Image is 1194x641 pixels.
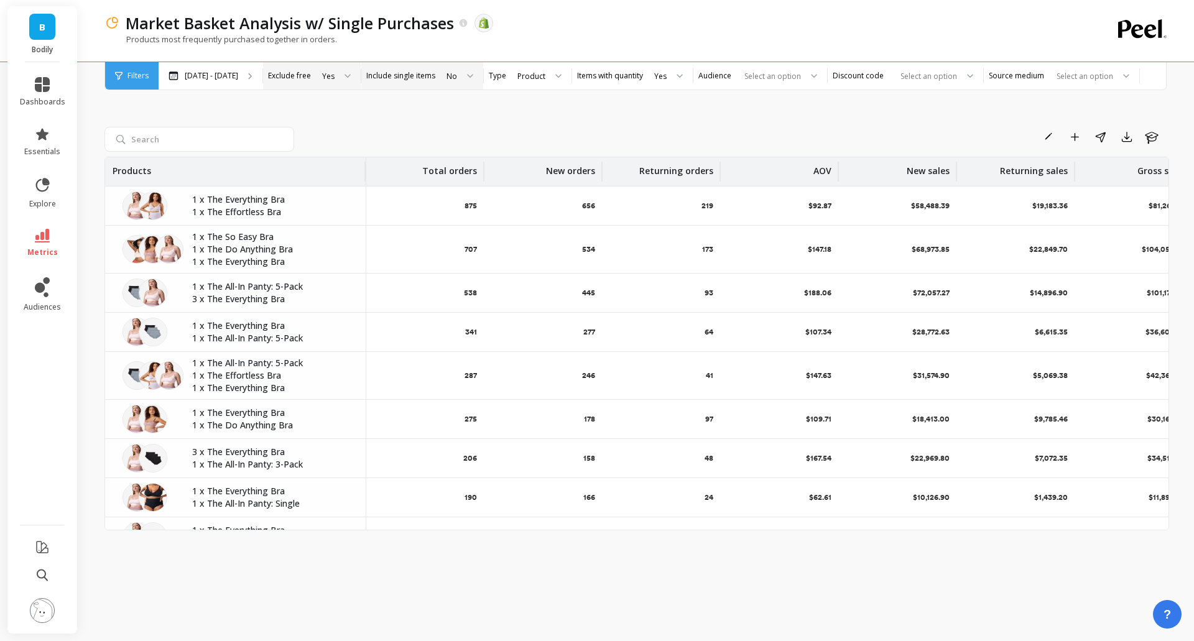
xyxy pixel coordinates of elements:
[1145,327,1186,337] p: $36,603.00
[806,453,831,463] p: $167.54
[27,247,58,257] span: metrics
[447,70,457,82] div: No
[464,288,477,298] p: 538
[912,244,950,254] p: $68,973.85
[582,288,595,298] p: 445
[155,235,183,264] img: Bodily-everything-bra-best-clip-down-nursing-bra-maternity-bra-chic-Softest-nursing-bra-Most-Comf...
[705,453,713,463] p: 48
[582,201,595,211] p: 656
[705,492,713,502] p: 24
[192,320,351,332] p: 1 x The Everything Bra
[913,288,950,298] p: $72,057.27
[465,244,477,254] p: 707
[30,598,55,623] img: profile picture
[805,327,831,337] p: $107.34
[517,70,545,82] div: Product
[123,444,151,473] img: Bodily-everything-bra-best-clip-down-nursing-bra-maternity-bra-chic-Softest-nursing-bra-Most-Comf...
[104,16,119,30] img: header icon
[583,492,595,502] p: 166
[113,157,151,177] p: Products
[192,458,351,471] p: 1 x The All-In Panty: 3-Pack
[912,327,950,337] p: $28,772.63
[478,17,489,29] img: api.shopify.svg
[123,318,151,346] img: Bodily-everything-bra-best-clip-down-nursing-bra-maternity-bra-chic-Softest-nursing-bra-Most-Comf...
[804,288,831,298] p: $188.06
[139,444,167,473] img: 3_pack-All-InPanty-PostpartumPanty-C-SectionPantybyBodily_Black_1.png
[465,371,477,380] p: 287
[192,193,351,206] p: 1 x The Everything Bra
[1034,414,1068,424] p: $9,785.46
[1137,157,1186,177] p: Gross sales
[1033,371,1068,380] p: $5,069.38
[1147,288,1186,298] p: $101,174.00
[322,70,335,82] div: Yes
[20,97,65,107] span: dashboards
[192,357,351,369] p: 1 x The All-In Panty: 5-Pack
[192,256,351,268] p: 1 x The Everything Bra
[192,497,351,510] p: 1 x The All-In Panty: Single
[127,71,149,81] span: Filters
[139,279,167,307] img: Bodily-everything-bra-best-clip-down-nursing-bra-maternity-bra-chic-Softest-nursing-bra-Most-Comf...
[913,492,950,502] p: $10,126.90
[123,522,151,551] img: Bodily-everything-bra-best-clip-down-nursing-bra-maternity-bra-chic-Softest-nursing-bra-Most-Comf...
[465,201,477,211] p: 875
[705,288,713,298] p: 93
[1034,492,1068,502] p: $1,439.20
[702,244,713,254] p: 173
[808,244,831,254] p: $147.18
[123,405,151,433] img: Bodily-everything-bra-best-clip-down-nursing-bra-maternity-bra-chic-Softest-nursing-bra-Most-Comf...
[465,492,477,502] p: 190
[1000,157,1068,177] p: Returning sales
[907,157,950,177] p: New sales
[123,279,151,307] img: Bodily_3_packMulti-All-InPanty-PostpartumPanty-C-SectionPantybyBodily_Black-Slate-Slate-Plus-Size...
[192,446,351,458] p: 3 x The Everything Bra
[104,34,337,45] p: Products most frequently purchased together in orders.
[701,201,713,211] p: 219
[192,369,351,382] p: 1 x The Effortless Bra
[185,71,238,81] p: [DATE] - [DATE]
[913,371,950,380] p: $31,574.90
[910,453,950,463] p: $22,969.80
[139,235,167,264] img: Bodily-Do-Anything-Bra-best-hands-free-pump-bra-nursing-bra-maternity-bra-chic-Dusk-rachel-detail...
[1030,288,1068,298] p: $14,896.90
[546,157,595,177] p: New orders
[806,371,831,380] p: $147.63
[706,371,713,380] p: 41
[422,157,477,177] p: Total orders
[123,483,151,512] img: Bodily-everything-bra-best-clip-down-nursing-bra-maternity-bra-chic-Softest-nursing-bra-Most-Comf...
[806,414,831,424] p: $109.71
[39,20,45,34] span: B
[139,405,167,433] img: Bodily-Do-Anything-Bra-best-hands-free-pump-bra-nursing-bra-maternity-bra-chic-Dusk-rachel-detail...
[577,71,643,81] label: Items with quantity
[1142,244,1186,254] p: $104,059.00
[463,453,477,463] p: 206
[809,492,831,502] p: $62.61
[20,45,65,55] p: Bodily
[126,12,454,34] p: Market Basket Analysis w/ Single Purchases
[24,147,60,157] span: essentials
[465,327,477,337] p: 341
[192,382,351,394] p: 1 x The Everything Bra
[123,361,151,390] img: Bodily_3_packMulti-All-InPanty-PostpartumPanty-C-SectionPantybyBodily_Black-Slate-Slate-Plus-Size...
[1164,606,1171,623] span: ?
[1146,371,1186,380] p: $42,369.00
[465,414,477,424] p: 275
[155,361,183,390] img: Bodily-everything-bra-best-clip-down-nursing-bra-maternity-bra-chic-Softest-nursing-bra-Most-Comf...
[1035,327,1068,337] p: $6,615.35
[1029,244,1068,254] p: $22,849.70
[139,318,167,346] img: Bodily_3_packMulti-All-InPanty-PostpartumPanty-C-SectionPantybyBodily_Black-Slate-Slate-Plus-Size...
[24,302,61,312] span: audiences
[192,419,351,431] p: 1 x The Do Anything Bra
[1147,414,1186,424] p: $30,169.00
[1035,453,1068,463] p: $7,072.35
[583,453,595,463] p: 158
[268,71,311,81] label: Exclude free
[705,327,713,337] p: 64
[139,361,167,390] img: Bodily-effortless-bra-best-hands-free-pull-down-bra-nursing-bra-maternity-bra_chic_Softest-nursin...
[192,485,351,497] p: 1 x The Everything Bra
[139,522,167,551] img: 3_pack-All-InPanty-PostpartumPanty-C-SectionPantybyBodily_Black_1.png
[104,127,294,152] input: Search
[123,191,151,220] img: Bodily-everything-bra-best-clip-down-nursing-bra-maternity-bra-chic-Softest-nursing-bra-Most-Comf...
[29,199,56,209] span: explore
[139,191,167,220] img: Bodily-effortless-bra-best-hands-free-pull-down-bra-nursing-bra-maternity-bra_chic_Softest-nursin...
